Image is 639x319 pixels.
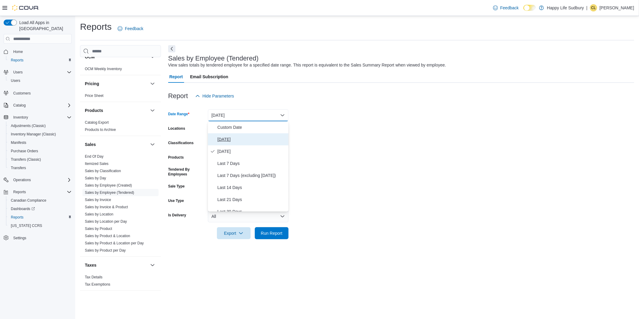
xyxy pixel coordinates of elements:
[218,208,286,215] span: Last 30 Days
[85,197,111,202] span: Sales by Invoice
[8,205,37,212] a: Dashboards
[8,122,72,129] span: Adjustments (Classic)
[6,221,74,230] button: [US_STATE] CCRS
[6,196,74,205] button: Canadian Compliance
[168,112,190,116] label: Date Range
[85,81,148,87] button: Pricing
[85,219,127,224] span: Sales by Location per Day
[85,275,103,279] a: Tax Details
[8,131,72,138] span: Inventory Manager (Classic)
[168,167,205,177] label: Tendered By Employees
[8,205,72,212] span: Dashboards
[1,113,74,122] button: Inventory
[85,248,126,252] a: Sales by Product per Day
[11,48,25,55] a: Home
[6,76,74,85] button: Users
[586,4,588,11] p: |
[80,119,161,136] div: Products
[190,71,228,83] span: Email Subscription
[115,23,146,35] a: Feedback
[11,58,23,63] span: Reports
[218,172,286,179] span: Last 7 Days (excluding [DATE])
[13,190,26,194] span: Reports
[149,80,156,87] button: Pricing
[1,68,74,76] button: Users
[11,69,72,76] span: Users
[6,155,74,164] button: Transfers (Classic)
[208,109,289,121] button: [DATE]
[11,89,72,97] span: Customers
[85,141,148,147] button: Sales
[85,94,103,98] a: Price Sheet
[85,183,132,188] span: Sales by Employee (Created)
[85,93,103,98] span: Price Sheet
[4,45,72,258] nav: Complex example
[85,120,109,125] a: Catalog Export
[523,5,536,11] input: Dark Mode
[85,141,96,147] h3: Sales
[8,147,72,155] span: Purchase Orders
[218,148,286,155] span: [DATE]
[193,90,236,102] button: Hide Parameters
[80,21,112,33] h1: Reports
[8,139,29,146] a: Manifests
[8,77,72,84] span: Users
[1,88,74,97] button: Customers
[6,130,74,138] button: Inventory Manager (Classic)
[8,197,72,204] span: Canadian Compliance
[11,166,26,170] span: Transfers
[600,4,634,11] p: [PERSON_NAME]
[13,103,26,108] span: Catalog
[85,107,103,113] h3: Products
[11,223,42,228] span: [US_STATE] CCRS
[85,248,126,253] span: Sales by Product per Day
[85,226,112,231] span: Sales by Product
[149,107,156,114] button: Products
[11,157,41,162] span: Transfers (Classic)
[202,93,234,99] span: Hide Parameters
[1,188,74,196] button: Reports
[85,205,128,209] a: Sales by Invoice & Product
[11,215,23,220] span: Reports
[168,141,194,145] label: Classifications
[85,282,110,287] span: Tax Exemptions
[85,162,109,166] a: Itemized Sales
[1,101,74,110] button: Catalog
[8,147,41,155] a: Purchase Orders
[208,121,289,212] div: Select listbox
[125,26,143,32] span: Feedback
[8,122,48,129] a: Adjustments (Classic)
[6,205,74,213] a: Dashboards
[85,282,110,286] a: Tax Exemptions
[168,92,188,100] h3: Report
[85,154,103,159] span: End Of Day
[8,57,72,64] span: Reports
[11,48,72,55] span: Home
[6,213,74,221] button: Reports
[11,132,56,137] span: Inventory Manager (Classic)
[8,139,72,146] span: Manifests
[85,169,121,173] span: Sales by Classification
[6,122,74,130] button: Adjustments (Classic)
[17,20,72,32] span: Load All Apps in [GEOGRAPHIC_DATA]
[218,160,286,167] span: Last 7 Days
[85,234,130,238] span: Sales by Product & Location
[11,188,28,196] button: Reports
[590,4,597,11] div: Carrington LeBlanc-Nelson
[85,234,130,238] a: Sales by Product & Location
[85,190,134,195] a: Sales by Employee (Tendered)
[11,176,72,184] span: Operations
[85,241,144,245] a: Sales by Product & Location per Day
[8,57,26,64] a: Reports
[208,210,289,222] button: All
[85,107,148,113] button: Products
[8,156,72,163] span: Transfers (Classic)
[11,78,20,83] span: Users
[168,213,186,218] label: Is Delivery
[80,65,161,75] div: OCM
[500,5,519,11] span: Feedback
[8,164,72,172] span: Transfers
[85,67,122,71] span: OCM Weekly Inventory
